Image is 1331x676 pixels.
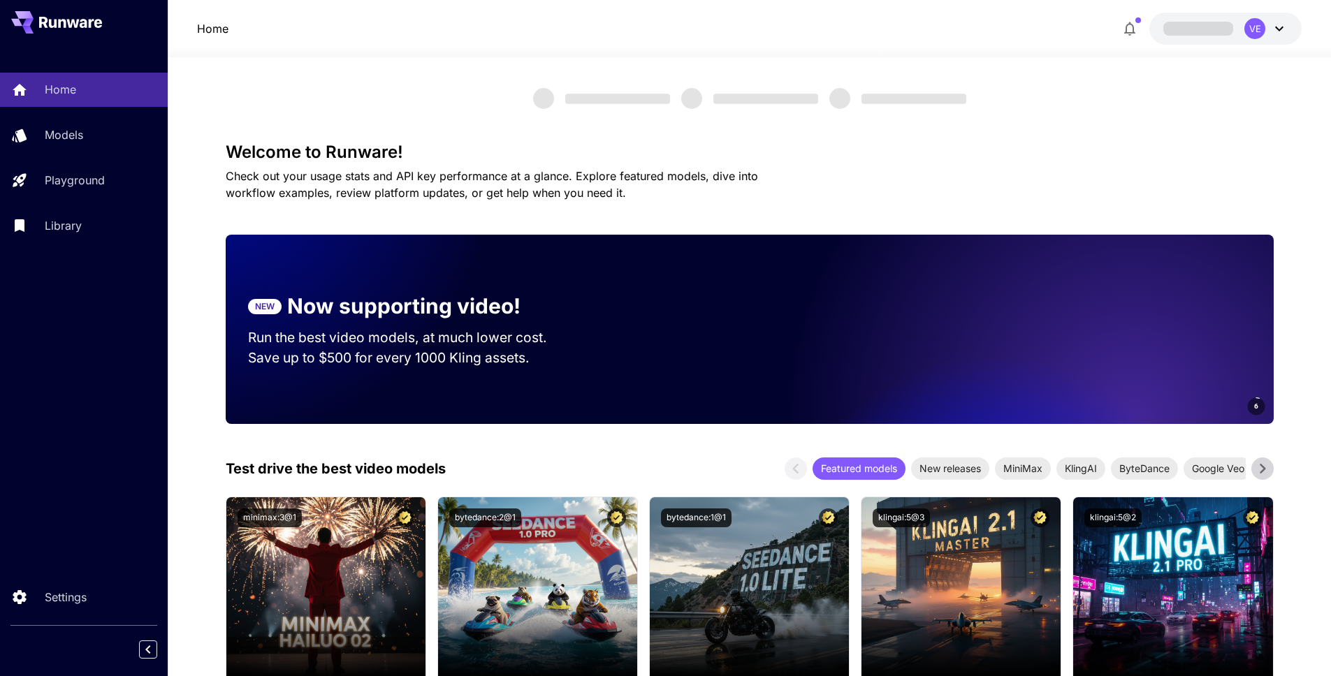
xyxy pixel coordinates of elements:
span: ByteDance [1111,461,1178,476]
span: Google Veo [1184,461,1253,476]
p: Save up to $500 for every 1000 Kling assets. [248,348,574,368]
button: Certified Model – Vetted for best performance and includes a commercial license. [607,508,626,527]
button: bytedance:1@1 [661,508,732,527]
span: Featured models [813,461,905,476]
div: VE [1244,18,1265,39]
button: minimax:3@1 [238,508,302,527]
span: 6 [1254,401,1258,411]
button: Certified Model – Vetted for best performance and includes a commercial license. [395,508,414,527]
div: New releases [911,457,989,480]
span: MiniMax [995,461,1051,476]
button: Certified Model – Vetted for best performance and includes a commercial license. [1243,508,1262,527]
button: bytedance:2@1 [449,508,521,527]
div: KlingAI [1056,457,1105,480]
div: MiniMax [995,457,1051,480]
img: alt [1073,497,1272,676]
img: alt [861,497,1061,676]
nav: breadcrumb [197,20,228,37]
button: klingai:5@3 [873,508,930,527]
h3: Welcome to Runware! [226,142,1274,162]
div: Collapse sidebar [150,637,168,662]
div: Featured models [813,457,905,480]
img: alt [438,497,637,676]
p: Settings [45,589,87,605]
button: klingai:5@2 [1084,508,1142,527]
button: Certified Model – Vetted for best performance and includes a commercial license. [1031,508,1049,527]
div: Google Veo [1184,457,1253,480]
p: Home [45,81,76,98]
p: NEW [255,300,275,313]
button: Collapse sidebar [139,640,157,659]
p: Now supporting video! [287,291,521,322]
span: Check out your usage stats and API key performance at a glance. Explore featured models, dive int... [226,169,758,200]
button: Certified Model – Vetted for best performance and includes a commercial license. [819,508,838,527]
span: KlingAI [1056,461,1105,476]
p: Test drive the best video models [226,458,446,479]
div: ByteDance [1111,457,1178,480]
span: New releases [911,461,989,476]
p: Models [45,126,83,143]
img: alt [650,497,849,676]
p: Playground [45,172,105,189]
img: alt [226,497,426,676]
button: VE [1149,13,1302,45]
p: Library [45,217,82,234]
p: Run the best video models, at much lower cost. [248,328,574,348]
a: Home [197,20,228,37]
